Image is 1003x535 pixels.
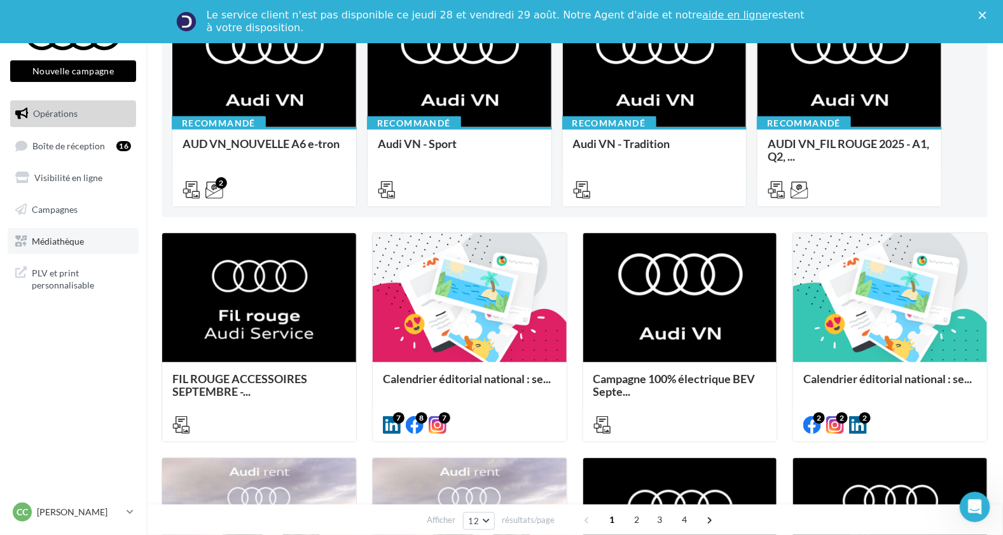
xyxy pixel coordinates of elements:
span: 12 [469,516,480,526]
iframe: Intercom live chat [960,492,990,522]
div: Le service client n'est pas disponible ce jeudi 28 et vendredi 29 août. Notre Agent d'aide et not... [207,9,807,34]
span: Visibilité en ligne [34,172,102,183]
span: 3 [649,510,670,530]
button: Nouvelle campagne [10,60,136,82]
div: 2 [836,412,848,424]
span: Campagnes [32,204,78,215]
div: 7 [393,412,405,424]
span: 2 [626,510,647,530]
span: 1 [602,510,622,530]
div: 2 [859,412,871,424]
p: [PERSON_NAME] [37,506,121,518]
a: Boîte de réception16 [8,132,139,159]
span: Opérations [33,108,78,119]
a: aide en ligne [702,9,768,21]
a: Visibilité en ligne [8,165,139,191]
a: Cc [PERSON_NAME] [10,500,136,524]
span: Audi VN - Sport [378,137,457,151]
span: Afficher [427,514,456,526]
span: résultats/page [502,514,555,526]
div: 2 [216,177,227,189]
span: Audi VN - Tradition [573,137,670,151]
span: Calendrier éditorial national : se... [383,372,551,386]
span: PLV et print personnalisable [32,264,131,292]
div: Recommandé [757,116,851,130]
a: Campagnes [8,196,139,223]
a: Médiathèque [8,228,139,255]
div: Fermer [979,11,992,19]
div: Recommandé [367,116,461,130]
div: Recommandé [562,116,656,130]
span: AUD VN_NOUVELLE A6 e-tron [183,137,340,151]
img: Profile image for Service-Client [176,11,197,32]
span: Médiathèque [32,235,84,246]
div: 2 [813,412,825,424]
div: 7 [439,412,450,424]
span: Cc [17,506,28,518]
a: PLV et print personnalisable [8,259,139,297]
div: 8 [416,412,427,424]
span: AUDI VN_FIL ROUGE 2025 - A1, Q2, ... [768,137,929,163]
button: 12 [463,512,495,530]
span: Calendrier éditorial national : se... [803,372,972,386]
span: 4 [674,510,695,530]
span: Boîte de réception [32,140,105,151]
span: Campagne 100% électrique BEV Septe... [593,372,756,398]
div: Recommandé [172,116,266,130]
div: 16 [116,141,131,151]
span: FIL ROUGE ACCESSOIRES SEPTEMBRE -... [172,372,307,398]
a: Opérations [8,100,139,127]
